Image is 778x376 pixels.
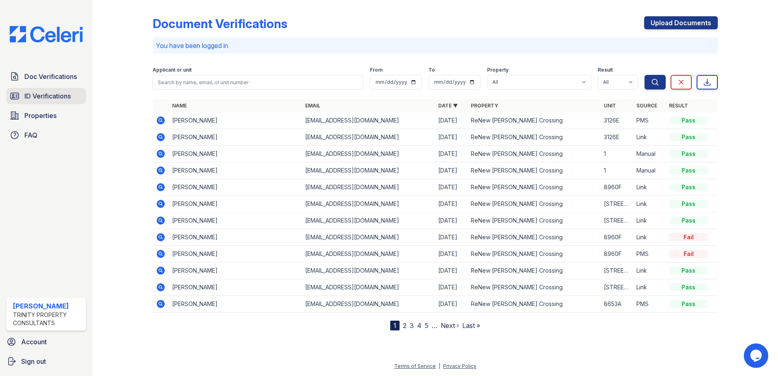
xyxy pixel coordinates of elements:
[21,356,46,366] span: Sign out
[633,262,666,279] td: Link
[601,112,633,129] td: 3126E
[471,103,498,109] a: Property
[601,229,633,246] td: 8960F
[669,150,708,158] div: Pass
[302,129,435,146] td: [EMAIL_ADDRESS][DOMAIN_NAME]
[302,196,435,212] td: [EMAIL_ADDRESS][DOMAIN_NAME]
[169,112,302,129] td: [PERSON_NAME]
[601,162,633,179] td: 1
[390,321,400,330] div: 1
[305,103,320,109] a: Email
[428,67,435,73] label: To
[3,26,89,42] img: CE_Logo_Blue-a8612792a0a2168367f1c8372b55b34899dd931a85d93a1a3d3e32e68fde9ad4.png
[462,321,480,330] a: Last »
[468,179,601,196] td: ReNew [PERSON_NAME] Crossing
[13,311,83,327] div: Trinity Property Consultants
[669,133,708,141] div: Pass
[24,91,71,101] span: ID Verifications
[443,363,476,369] a: Privacy Policy
[633,246,666,262] td: PMS
[633,179,666,196] td: Link
[468,279,601,296] td: ReNew [PERSON_NAME] Crossing
[3,353,89,369] button: Sign out
[302,279,435,296] td: [EMAIL_ADDRESS][DOMAIN_NAME]
[435,262,468,279] td: [DATE]
[633,229,666,246] td: Link
[669,216,708,225] div: Pass
[24,130,37,140] span: FAQ
[669,250,708,258] div: Fail
[7,107,86,124] a: Properties
[24,72,77,81] span: Doc Verifications
[435,162,468,179] td: [DATE]
[13,301,83,311] div: [PERSON_NAME]
[633,279,666,296] td: Link
[633,296,666,313] td: PMS
[302,229,435,246] td: [EMAIL_ADDRESS][DOMAIN_NAME]
[744,343,770,368] iframe: chat widget
[7,127,86,143] a: FAQ
[468,296,601,313] td: ReNew [PERSON_NAME] Crossing
[432,321,437,330] span: …
[669,233,708,241] div: Fail
[669,166,708,175] div: Pass
[669,300,708,308] div: Pass
[24,111,57,120] span: Properties
[370,67,382,73] label: From
[169,146,302,162] td: [PERSON_NAME]
[302,162,435,179] td: [EMAIL_ADDRESS][DOMAIN_NAME]
[633,129,666,146] td: Link
[435,112,468,129] td: [DATE]
[601,179,633,196] td: 8960F
[633,112,666,129] td: PMS
[669,200,708,208] div: Pass
[633,162,666,179] td: Manual
[169,296,302,313] td: [PERSON_NAME]
[633,212,666,229] td: Link
[601,296,633,313] td: 8653A
[153,75,363,90] input: Search by name, email, or unit number
[169,196,302,212] td: [PERSON_NAME]
[435,196,468,212] td: [DATE]
[435,129,468,146] td: [DATE]
[417,321,422,330] a: 4
[601,146,633,162] td: 1
[425,321,428,330] a: 5
[438,103,458,109] a: Date ▼
[169,129,302,146] td: [PERSON_NAME]
[169,279,302,296] td: [PERSON_NAME]
[169,212,302,229] td: [PERSON_NAME]
[21,337,47,347] span: Account
[169,246,302,262] td: [PERSON_NAME]
[633,146,666,162] td: Manual
[302,112,435,129] td: [EMAIL_ADDRESS][DOMAIN_NAME]
[169,179,302,196] td: [PERSON_NAME]
[601,279,633,296] td: [STREET_ADDRESS]
[669,183,708,191] div: Pass
[172,103,187,109] a: Name
[302,262,435,279] td: [EMAIL_ADDRESS][DOMAIN_NAME]
[302,246,435,262] td: [EMAIL_ADDRESS][DOMAIN_NAME]
[394,363,436,369] a: Terms of Service
[3,334,89,350] a: Account
[468,262,601,279] td: ReNew [PERSON_NAME] Crossing
[302,212,435,229] td: [EMAIL_ADDRESS][DOMAIN_NAME]
[435,229,468,246] td: [DATE]
[7,68,86,85] a: Doc Verifications
[636,103,657,109] a: Source
[601,196,633,212] td: [STREET_ADDRESS]
[468,112,601,129] td: ReNew [PERSON_NAME] Crossing
[435,212,468,229] td: [DATE]
[468,229,601,246] td: ReNew [PERSON_NAME] Crossing
[468,196,601,212] td: ReNew [PERSON_NAME] Crossing
[669,103,688,109] a: Result
[441,321,459,330] a: Next ›
[169,229,302,246] td: [PERSON_NAME]
[169,262,302,279] td: [PERSON_NAME]
[487,67,509,73] label: Property
[468,146,601,162] td: ReNew [PERSON_NAME] Crossing
[410,321,414,330] a: 3
[669,267,708,275] div: Pass
[468,246,601,262] td: ReNew [PERSON_NAME] Crossing
[601,246,633,262] td: 8960F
